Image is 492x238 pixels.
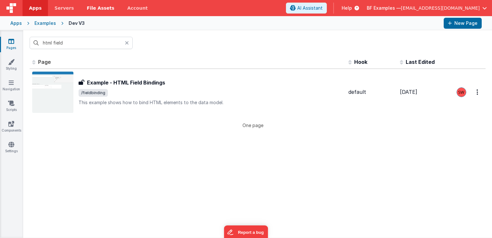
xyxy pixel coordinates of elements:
span: Last Edited [406,59,435,65]
button: Options [473,85,483,99]
span: Apps [29,5,42,11]
span: AI Assistant [297,5,323,11]
span: [EMAIL_ADDRESS][DOMAIN_NAME] [401,5,480,11]
span: BF Examples — [367,5,401,11]
div: Dev V3 [69,20,85,26]
span: Hook [354,59,367,65]
button: BF Examples — [EMAIL_ADDRESS][DOMAIN_NAME] [367,5,487,11]
div: Examples [34,20,56,26]
p: This example shows how to bind HTML elements to the data model. [79,99,343,106]
span: /fieldbinding [79,89,108,97]
input: Search pages, id's ... [30,37,133,49]
div: Apps [10,20,22,26]
h3: Example - HTML Field Bindings [87,79,165,86]
button: New Page [444,18,482,29]
p: One page [30,122,476,129]
span: [DATE] [400,89,417,95]
span: Help [342,5,352,11]
img: d5d5e22eeaee244ecab42caaf22dbd7e [457,88,466,97]
span: File Assets [87,5,115,11]
div: default [348,88,395,96]
span: Page [38,59,51,65]
span: Servers [54,5,74,11]
button: AI Assistant [286,3,327,14]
